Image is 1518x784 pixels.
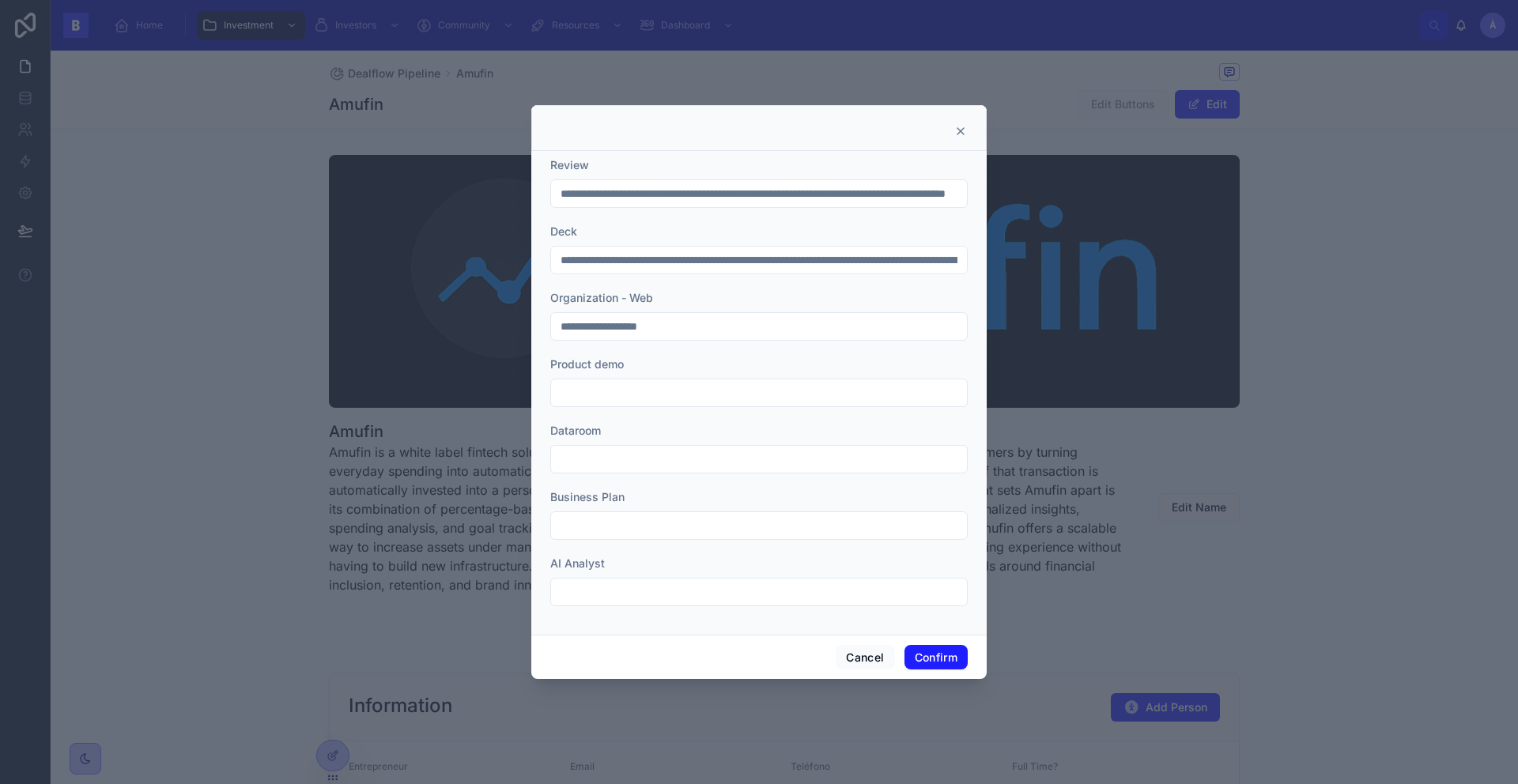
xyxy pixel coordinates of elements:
[836,645,894,670] button: Cancel
[550,490,625,503] span: Business Plan
[550,291,653,304] span: Organization - Web
[904,645,968,670] button: Confirm
[550,158,589,171] span: Review
[550,424,601,437] span: Dataroom
[550,224,577,238] span: Deck
[550,556,605,570] span: AI Analyst
[550,357,624,371] span: Product demo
